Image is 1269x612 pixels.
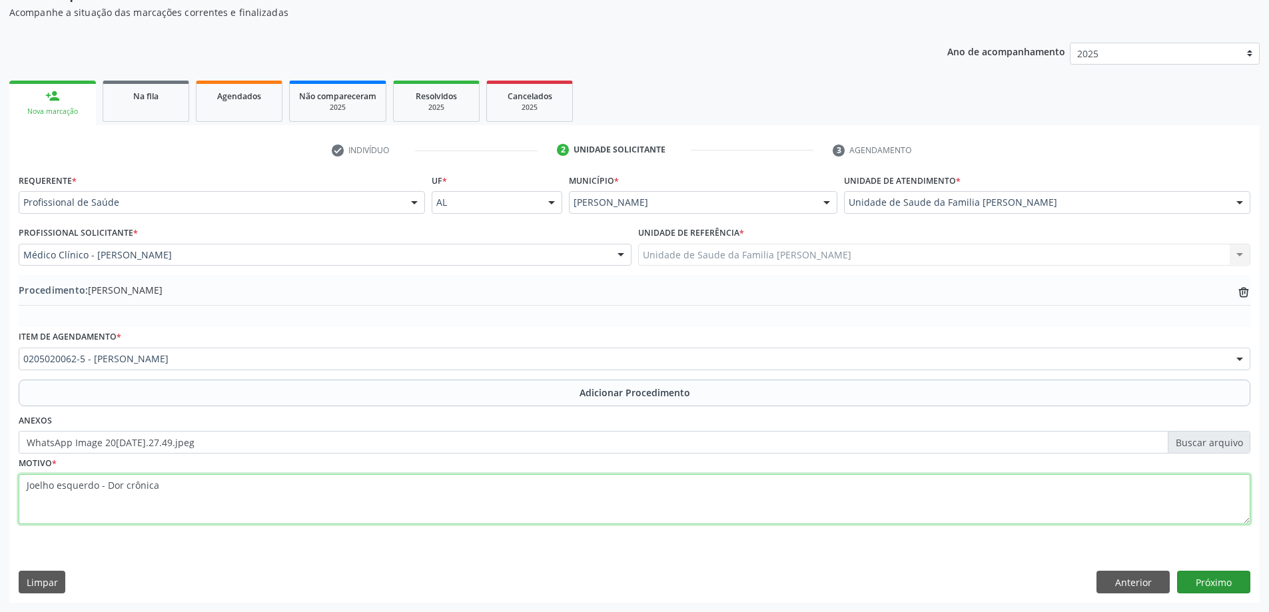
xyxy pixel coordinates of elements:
label: Município [569,170,619,191]
div: Unidade solicitante [574,144,665,156]
label: Motivo [19,454,57,474]
span: Na fila [133,91,159,102]
span: Profissional de Saúde [23,196,398,209]
div: 2025 [496,103,563,113]
div: 2 [557,144,569,156]
button: Próximo [1177,571,1250,593]
span: AL [436,196,536,209]
span: Resolvidos [416,91,457,102]
span: Procedimento: [19,284,88,296]
button: Adicionar Procedimento [19,380,1250,406]
span: Não compareceram [299,91,376,102]
div: 2025 [403,103,470,113]
label: Anexos [19,411,52,432]
label: Requerente [19,170,77,191]
span: Adicionar Procedimento [580,386,690,400]
span: Unidade de Saude da Familia [PERSON_NAME] [849,196,1223,209]
span: [PERSON_NAME] [574,196,810,209]
label: Item de agendamento [19,327,121,348]
span: [PERSON_NAME] [19,283,163,297]
span: Cancelados [508,91,552,102]
span: 0205020062-5 - [PERSON_NAME] [23,352,1223,366]
label: UF [432,170,447,191]
label: Profissional Solicitante [19,223,138,244]
button: Anterior [1096,571,1170,593]
label: Unidade de atendimento [844,170,961,191]
div: Nova marcação [19,107,87,117]
span: Agendados [217,91,261,102]
p: Acompanhe a situação das marcações correntes e finalizadas [9,5,885,19]
div: person_add [45,89,60,103]
p: Ano de acompanhamento [947,43,1065,59]
div: 2025 [299,103,376,113]
label: Unidade de referência [638,223,744,244]
span: Médico Clínico - [PERSON_NAME] [23,248,604,262]
button: Limpar [19,571,65,593]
